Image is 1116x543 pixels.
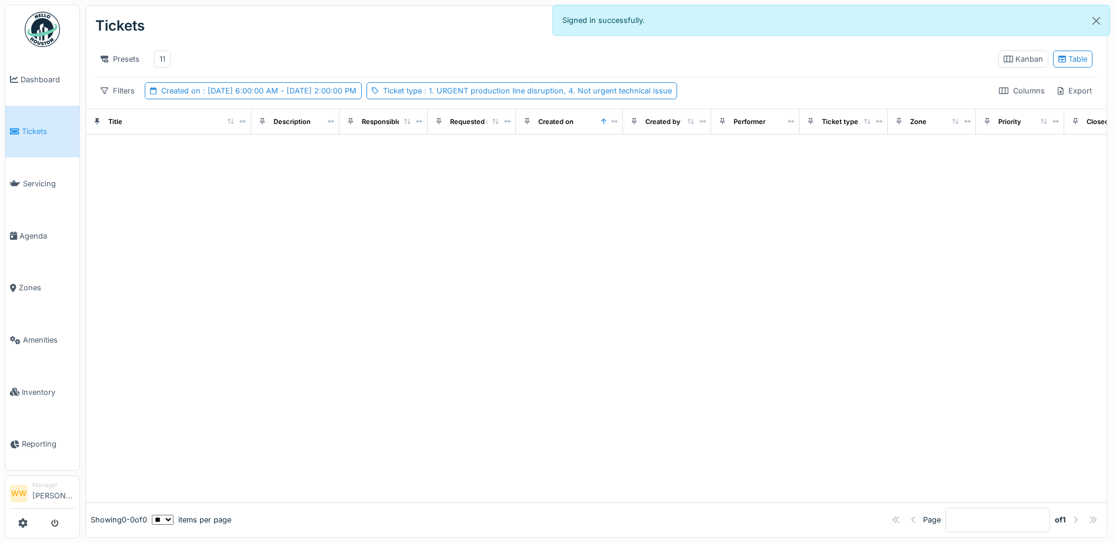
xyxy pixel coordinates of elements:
[22,438,75,450] span: Reporting
[998,117,1021,127] div: Priority
[910,117,927,127] div: Zone
[538,117,574,127] div: Created on
[5,210,79,262] a: Agenda
[10,485,28,502] li: WW
[25,12,60,47] img: Badge_color-CXgf-gQk.svg
[32,481,75,506] li: [PERSON_NAME]
[159,53,165,65] div: 11
[23,178,75,189] span: Servicing
[1004,53,1043,65] div: Kanban
[152,514,231,525] div: items per page
[95,51,145,68] div: Presets
[1058,53,1087,65] div: Table
[10,481,75,509] a: WW Manager[PERSON_NAME]
[5,314,79,366] a: Amenities
[32,481,75,490] div: Manager
[22,387,75,398] span: Inventory
[552,5,1111,36] div: Signed in successfully.
[23,334,75,346] span: Amenities
[5,106,79,158] a: Tickets
[1052,82,1097,99] div: Export
[450,117,495,127] div: Requested by
[994,82,1050,99] div: Columns
[923,514,941,525] div: Page
[645,117,681,127] div: Created by
[19,230,75,242] span: Agenda
[362,117,401,127] div: Responsible
[19,282,75,293] span: Zones
[201,86,357,95] span: : [DATE] 6:00:00 AM - [DATE] 2:00:00 PM
[95,82,140,99] div: Filters
[5,418,79,471] a: Reporting
[274,117,311,127] div: Description
[5,157,79,210] a: Servicing
[1055,514,1066,525] strong: of 1
[91,514,147,525] div: Showing 0 - 0 of 0
[734,117,765,127] div: Performer
[22,126,75,137] span: Tickets
[95,11,145,41] div: Tickets
[108,117,122,127] div: Title
[422,86,672,95] span: : 1. URGENT production line disruption, 4. Not urgent technical issue
[383,85,672,96] div: Ticket type
[5,262,79,314] a: Zones
[5,366,79,418] a: Inventory
[1083,5,1110,36] button: Close
[822,117,858,127] div: Ticket type
[161,85,357,96] div: Created on
[21,74,75,85] span: Dashboard
[5,53,79,106] a: Dashboard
